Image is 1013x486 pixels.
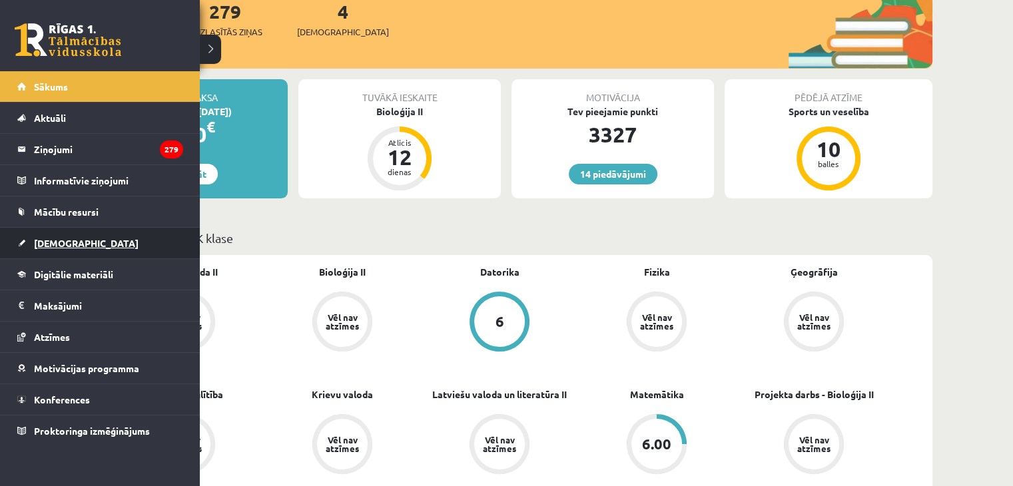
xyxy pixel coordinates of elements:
a: Maksājumi [17,290,183,321]
a: Rīgas 1. Tālmācības vidusskola [15,23,121,57]
a: Sports un veselība 10 balles [725,105,932,192]
a: Vēl nav atzīmes [578,292,735,354]
a: Krievu valoda [312,387,373,401]
span: [DEMOGRAPHIC_DATA] [34,237,139,249]
div: 3327 [511,119,714,150]
span: Proktoringa izmēģinājums [34,425,150,437]
legend: Informatīvie ziņojumi [34,165,183,196]
span: Aktuāli [34,112,66,124]
a: 6 [421,292,578,354]
a: Projekta darbs - Bioloģija II [755,387,874,401]
a: Fizika [644,265,670,279]
legend: Ziņojumi [34,134,183,164]
i: 279 [160,140,183,158]
div: Vēl nav atzīmes [481,435,518,453]
span: € [206,117,215,136]
div: Vēl nav atzīmes [638,313,675,330]
span: Atzīmes [34,331,70,343]
div: Pēdējā atzīme [725,79,932,105]
div: 12 [380,146,420,168]
span: Mācību resursi [34,206,99,218]
a: Vēl nav atzīmes [264,414,421,477]
span: Konferences [34,393,90,405]
div: Vēl nav atzīmes [324,313,361,330]
span: [DEMOGRAPHIC_DATA] [297,25,389,39]
span: Neizlasītās ziņas [188,25,262,39]
div: 10 [809,138,848,160]
a: Datorika [480,265,519,279]
a: Vēl nav atzīmes [264,292,421,354]
a: Motivācijas programma [17,353,183,383]
a: Ģeogrāfija [791,265,838,279]
a: Konferences [17,384,183,415]
div: balles [809,160,848,168]
a: 14 piedāvājumi [569,164,657,184]
div: 6.00 [642,437,671,451]
div: Vēl nav atzīmes [795,313,833,330]
a: Bioloģija II Atlicis 12 dienas [298,105,501,192]
div: Vēl nav atzīmes [324,435,361,453]
a: Vēl nav atzīmes [735,414,892,477]
div: dienas [380,168,420,176]
a: Sākums [17,71,183,102]
a: Mācību resursi [17,196,183,227]
a: Latviešu valoda un literatūra II [432,387,567,401]
a: Informatīvie ziņojumi [17,165,183,196]
a: Ziņojumi279 [17,134,183,164]
a: Vēl nav atzīmes [735,292,892,354]
span: Sākums [34,81,68,93]
legend: Maksājumi [34,290,183,321]
span: Motivācijas programma [34,362,139,374]
a: Bioloģija II [319,265,366,279]
span: Digitālie materiāli [34,268,113,280]
a: 6.00 [578,414,735,477]
div: Bioloģija II [298,105,501,119]
div: Motivācija [511,79,714,105]
a: Matemātika [630,387,684,401]
div: Vēl nav atzīmes [795,435,833,453]
a: [DEMOGRAPHIC_DATA] [17,228,183,258]
div: Sports un veselība [725,105,932,119]
div: Tev pieejamie punkti [511,105,714,119]
a: Proktoringa izmēģinājums [17,415,183,446]
a: Aktuāli [17,103,183,133]
div: Atlicis [380,138,420,146]
a: Digitālie materiāli [17,259,183,290]
a: Vēl nav atzīmes [421,414,578,477]
div: 6 [496,314,504,329]
div: Tuvākā ieskaite [298,79,501,105]
a: Atzīmes [17,322,183,352]
p: Mācību plāns 12.a1 JK klase [85,229,927,247]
